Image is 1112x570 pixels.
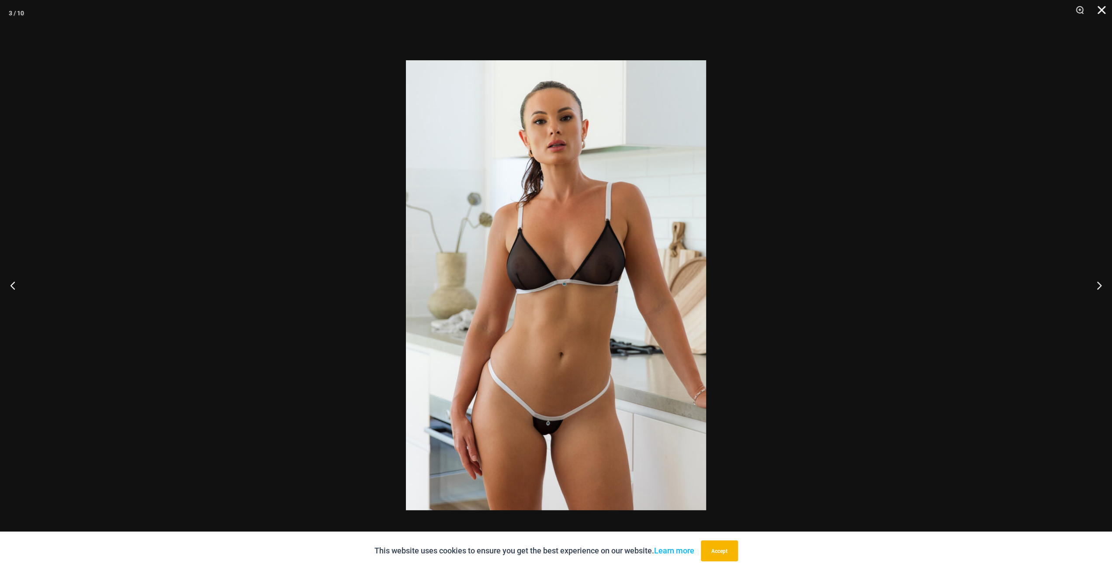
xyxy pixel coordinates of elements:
a: Learn more [654,546,694,555]
div: 3 / 10 [9,7,24,20]
p: This website uses cookies to ensure you get the best experience on our website. [374,544,694,557]
img: Electric Illusion Noir 1521 Bra 611 Micro 02 [406,60,706,510]
button: Next [1079,263,1112,307]
button: Accept [701,540,738,561]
